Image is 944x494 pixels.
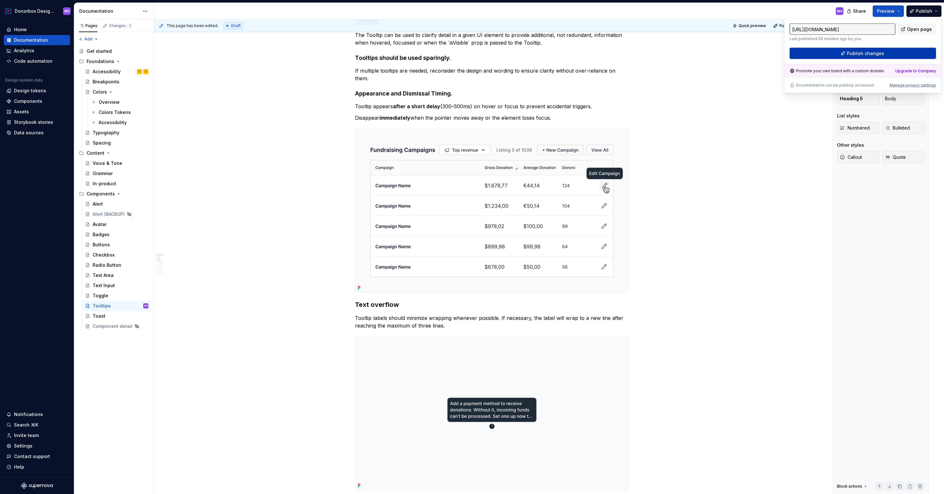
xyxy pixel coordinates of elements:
[739,23,766,28] span: Quick preview
[82,168,151,179] a: Grammar
[355,337,628,490] img: d2267abb-c3f8-4dcc-9866-c8f6ce829a43.png
[82,291,151,301] a: Toggle
[84,37,92,42] span: Add
[393,103,440,109] strong: after a short delay
[885,154,906,160] span: Quote
[4,420,70,430] button: Search ⌘K
[82,209,151,219] a: Alert (BACKUP)
[93,221,107,228] div: Avatar
[840,95,863,102] span: Heading 5
[82,179,151,189] a: In-product
[93,282,115,289] div: Text Input
[76,189,151,199] div: Components
[898,24,936,35] a: Open page
[93,313,105,319] div: Toast
[82,250,151,260] a: Checkbox
[82,158,151,168] a: Voice & Tone
[837,122,880,134] button: Numbered
[87,191,115,197] div: Components
[93,170,113,177] div: Grammar
[882,151,925,164] button: Quote
[890,83,936,88] div: Manage privacy settings
[837,92,880,105] button: Heading 5
[882,92,925,105] button: Body
[731,21,769,30] button: Quick preview
[89,97,151,107] a: Overview
[840,154,862,160] span: Callout
[355,130,628,292] img: 1a0b169e-52a1-4f04-8d1c-d388ba843e32.png
[87,58,114,65] div: Foundations
[355,67,629,82] p: If multiple tooltips are needed, reconsider the design and wording to ensure clarity without over...
[837,142,864,148] div: Other styles
[82,87,151,97] a: Colors
[82,270,151,280] a: Text Area
[5,78,43,83] div: Design system data
[21,483,53,489] svg: Supernova Logo
[779,23,810,28] span: Publish changes
[99,109,131,116] div: Colors Tokens
[87,48,112,54] div: Get started
[93,140,111,146] div: Spacing
[355,54,629,62] h4: Tooltips should be used sparingly.
[93,211,125,217] div: Alert (BACKUP)
[355,114,629,122] p: Disappear when the pointer moves away or the element loses focus.
[82,138,151,148] a: Spacing
[15,8,55,14] div: Donorbox Design System
[837,9,842,14] div: MV
[139,68,140,75] div: C
[4,56,70,66] a: Code automation
[4,430,70,441] a: Invite team
[4,409,70,420] button: Notifications
[14,26,27,33] div: Home
[14,37,48,43] div: Documentation
[64,9,70,14] div: MV
[127,23,132,28] span: 1
[837,482,868,491] div: Block actions
[79,8,139,14] div: Documentation
[82,229,151,240] a: Badges
[14,119,53,125] div: Storybook stories
[877,8,895,14] span: Preview
[14,432,39,439] div: Invite team
[355,31,629,46] p: The Tooltip can be used to clarify detail in a given UI element to provide additional, not redund...
[93,79,119,85] div: Breakpoints
[837,113,860,119] div: List styles
[844,5,870,17] button: Share
[14,130,44,136] div: Data sources
[771,21,813,30] button: Publish changes
[14,443,32,449] div: Settings
[99,99,120,105] div: Overview
[14,109,29,115] div: Assets
[4,128,70,138] a: Data sources
[4,7,12,15] img: 17077652-375b-4f2c-92b0-528c72b71ea0.png
[14,464,24,470] div: Help
[14,88,46,94] div: Design tokens
[82,199,151,209] a: Alert
[82,219,151,229] a: Avatar
[790,48,936,59] button: Publish changes
[14,58,53,64] div: Code automation
[93,242,110,248] div: Buttons
[790,68,885,74] div: Promote your own brand with a custom domain.
[14,47,34,54] div: Analytics
[82,67,151,77] a: AccessibilityCC
[840,125,870,131] span: Numbered
[82,280,151,291] a: Text Input
[796,83,875,88] p: Documentation can be publicly accessed.
[76,35,100,44] button: Add
[93,68,121,75] div: Accessibility
[837,484,862,489] div: Block actions
[14,453,50,460] div: Contact support
[873,5,904,17] button: Preview
[895,68,936,74] div: Upgrade to Company
[76,46,151,331] div: Page tree
[355,314,629,329] p: Tooltip labels should minimize wrapping whenever possible. If necessary, the label will wrap to a...
[4,46,70,56] a: Analytics
[916,8,932,14] span: Publish
[853,8,866,14] span: Share
[231,23,241,28] span: Draft
[93,89,107,95] div: Colors
[93,262,121,268] div: Radio Button
[4,107,70,117] a: Assets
